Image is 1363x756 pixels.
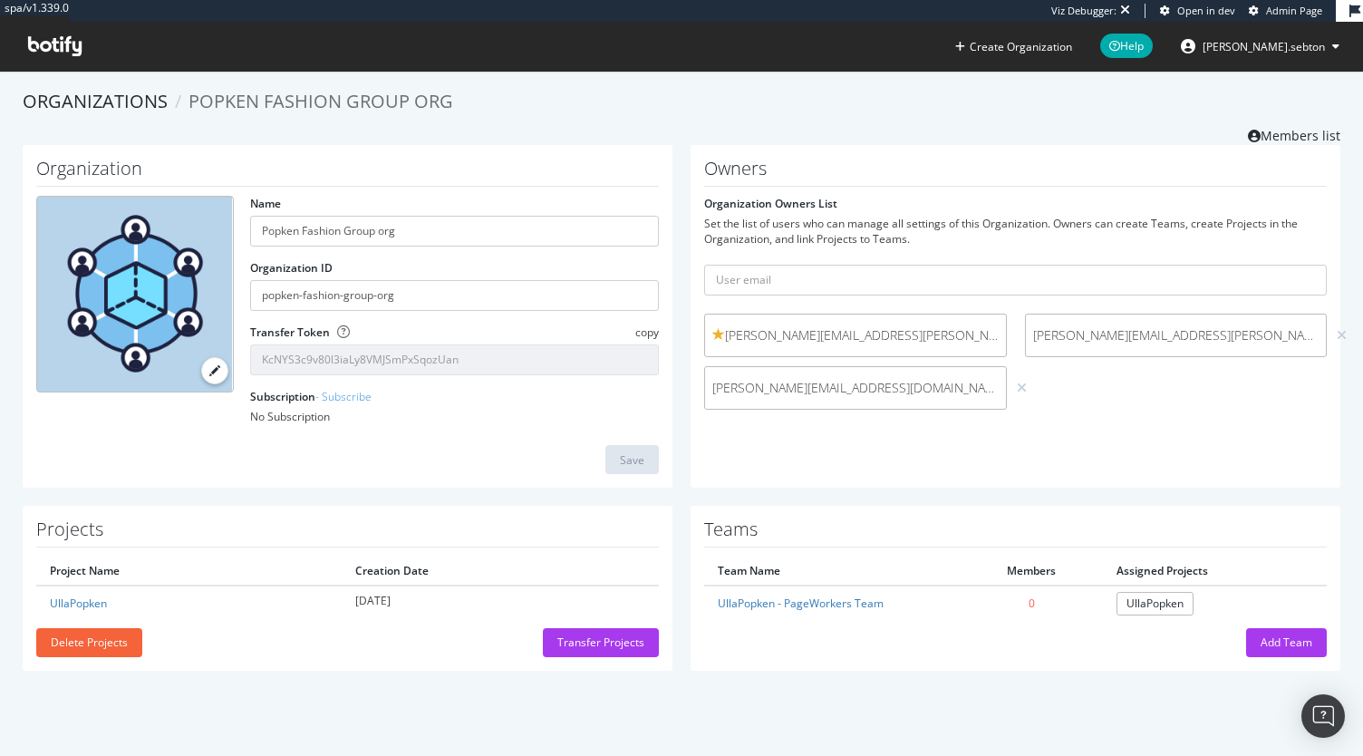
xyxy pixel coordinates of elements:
[1177,4,1235,17] span: Open in dev
[36,635,142,650] a: Delete Projects
[704,519,1327,548] h1: Teams
[1100,34,1153,58] span: Help
[1051,4,1116,18] div: Viz Debugger:
[960,557,1103,586] th: Members
[954,38,1073,55] button: Create Organization
[51,635,128,650] div: Delete Projects
[1033,326,1319,344] span: [PERSON_NAME][EMAIL_ADDRESS][PERSON_NAME][PERSON_NAME][DOMAIN_NAME]
[188,89,453,113] span: Popken Fashion Group org
[1249,4,1322,18] a: Admin Page
[543,635,659,650] a: Transfer Projects
[1246,628,1327,657] button: Add Team
[712,379,999,397] span: [PERSON_NAME][EMAIL_ADDRESS][DOMAIN_NAME]
[1166,32,1354,61] button: [PERSON_NAME].sebton
[1261,635,1312,650] div: Add Team
[250,280,659,311] input: Organization ID
[50,596,107,611] a: UllaPopken
[36,519,659,548] h1: Projects
[605,445,659,474] button: Save
[704,265,1327,296] input: User email
[342,586,659,620] td: [DATE]
[704,196,837,211] label: Organization Owners List
[1248,122,1340,145] a: Members list
[1116,592,1194,615] a: UllaPopken
[704,216,1327,247] div: Set the list of users who can manage all settings of this Organization. Owners can create Teams, ...
[1246,635,1327,650] a: Add Team
[250,196,281,211] label: Name
[1103,557,1327,586] th: Assigned Projects
[250,389,372,404] label: Subscription
[1266,4,1322,17] span: Admin Page
[36,557,342,586] th: Project Name
[250,260,333,276] label: Organization ID
[712,326,999,344] span: [PERSON_NAME][EMAIL_ADDRESS][PERSON_NAME][DOMAIN_NAME]
[557,635,644,650] div: Transfer Projects
[1203,39,1325,54] span: anne.sebton
[960,586,1103,620] td: 0
[1301,694,1345,738] div: Open Intercom Messenger
[250,216,659,247] input: name
[342,557,659,586] th: Creation Date
[23,89,168,113] a: Organizations
[250,325,330,340] label: Transfer Token
[250,409,659,424] div: No Subscription
[23,89,1340,115] ol: breadcrumbs
[543,628,659,657] button: Transfer Projects
[36,628,142,657] button: Delete Projects
[635,325,659,340] span: copy
[36,159,659,187] h1: Organization
[620,452,644,468] div: Save
[315,389,372,404] a: - Subscribe
[718,596,884,611] a: UllaPopken - PageWorkers Team
[1160,4,1235,18] a: Open in dev
[704,557,960,586] th: Team Name
[704,159,1327,187] h1: Owners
